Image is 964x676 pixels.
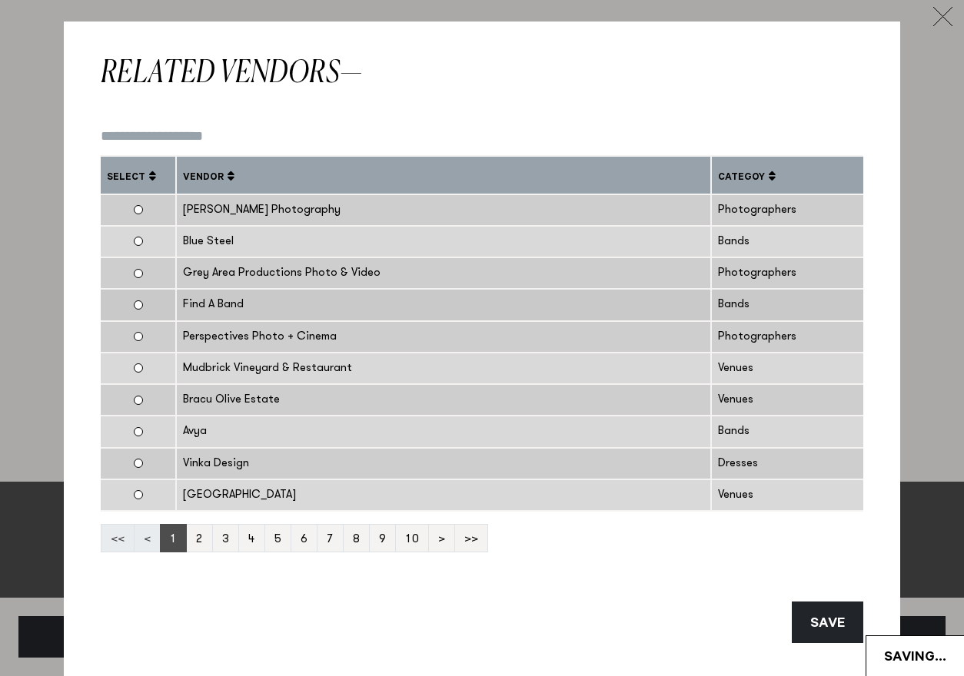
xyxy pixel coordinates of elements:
[238,524,265,552] a: 4
[186,524,213,552] a: 2
[711,448,864,479] td: Dresses
[711,353,864,384] td: Venues
[718,173,765,184] span: Categoy
[107,173,145,184] span: Select
[792,601,863,643] button: SAVE
[317,524,344,552] a: 7
[711,194,864,226] td: Photographers
[183,391,704,409] div: Bracu Olive Estate
[711,226,864,257] td: Bands
[866,636,964,676] span: Saving...
[291,524,317,552] a: 6
[183,296,704,313] div: Find A Band
[264,524,291,552] a: 5
[212,524,239,552] a: 3
[101,58,362,89] h2: Related Vendors
[343,524,370,552] a: 8
[183,233,704,250] div: Blue Steel
[183,173,224,184] span: Vendor
[160,524,187,552] a: 1
[711,257,864,289] td: Photographers
[183,455,704,472] div: Vinka Design
[369,524,396,552] a: 9
[183,201,704,219] div: [PERSON_NAME] Photography
[428,524,455,552] a: >
[183,328,704,346] div: Perspectives Photo + Cinema
[183,264,704,282] div: Grey Area Productions Photo & Video
[454,524,488,552] a: >>
[395,524,429,552] a: 10
[183,486,704,504] div: [GEOGRAPHIC_DATA]
[711,321,864,353] td: Photographers
[711,416,864,447] td: Bands
[183,360,704,377] div: Mudbrick Vineyard & Restaurant
[711,479,864,511] td: Venues
[711,289,864,320] td: Bands
[711,384,864,416] td: Venues
[183,422,704,440] div: Avya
